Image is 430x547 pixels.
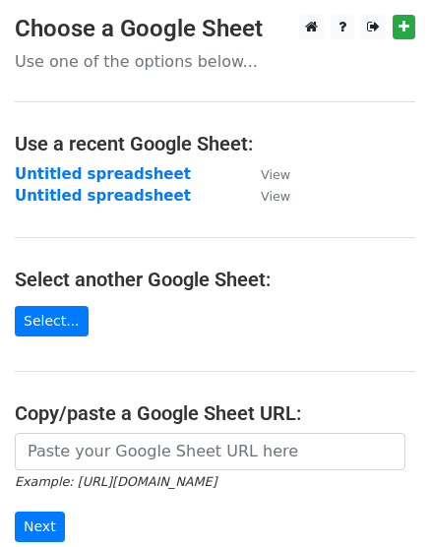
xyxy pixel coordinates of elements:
small: Example: [URL][DOMAIN_NAME] [15,474,216,489]
a: Untitled spreadsheet [15,187,191,205]
a: Untitled spreadsheet [15,165,191,183]
a: View [241,165,290,183]
input: Next [15,512,65,542]
a: Select... [15,306,89,336]
small: View [261,189,290,204]
p: Use one of the options below... [15,51,415,72]
h4: Copy/paste a Google Sheet URL: [15,401,415,425]
h4: Use a recent Google Sheet: [15,132,415,155]
iframe: Chat Widget [332,453,430,547]
input: Paste your Google Sheet URL here [15,433,405,470]
small: View [261,167,290,182]
h3: Choose a Google Sheet [15,15,415,43]
a: View [241,187,290,205]
h4: Select another Google Sheet: [15,268,415,291]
